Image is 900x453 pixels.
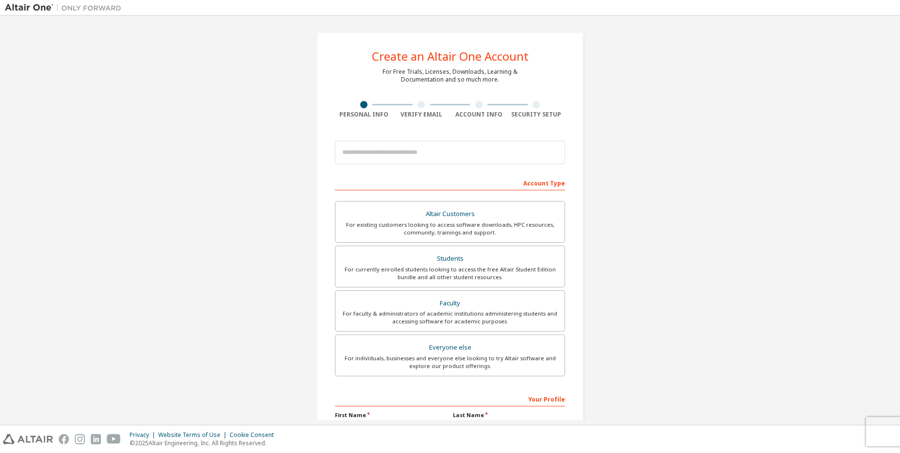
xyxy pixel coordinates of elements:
[75,434,85,444] img: instagram.svg
[450,111,508,118] div: Account Info
[335,411,447,419] label: First Name
[453,411,565,419] label: Last Name
[341,252,559,266] div: Students
[107,434,121,444] img: youtube.svg
[335,175,565,190] div: Account Type
[335,111,393,118] div: Personal Info
[59,434,69,444] img: facebook.svg
[230,431,280,439] div: Cookie Consent
[3,434,53,444] img: altair_logo.svg
[341,297,559,310] div: Faculty
[508,111,566,118] div: Security Setup
[130,439,280,447] p: © 2025 Altair Engineering, Inc. All Rights Reserved.
[341,354,559,370] div: For individuals, businesses and everyone else looking to try Altair software and explore our prod...
[372,50,529,62] div: Create an Altair One Account
[341,266,559,281] div: For currently enrolled students looking to access the free Altair Student Edition bundle and all ...
[383,68,517,84] div: For Free Trials, Licenses, Downloads, Learning & Documentation and so much more.
[341,341,559,354] div: Everyone else
[5,3,126,13] img: Altair One
[341,310,559,325] div: For faculty & administrators of academic institutions administering students and accessing softwa...
[158,431,230,439] div: Website Terms of Use
[341,221,559,236] div: For existing customers looking to access software downloads, HPC resources, community, trainings ...
[91,434,101,444] img: linkedin.svg
[393,111,450,118] div: Verify Email
[341,207,559,221] div: Altair Customers
[335,391,565,406] div: Your Profile
[130,431,158,439] div: Privacy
